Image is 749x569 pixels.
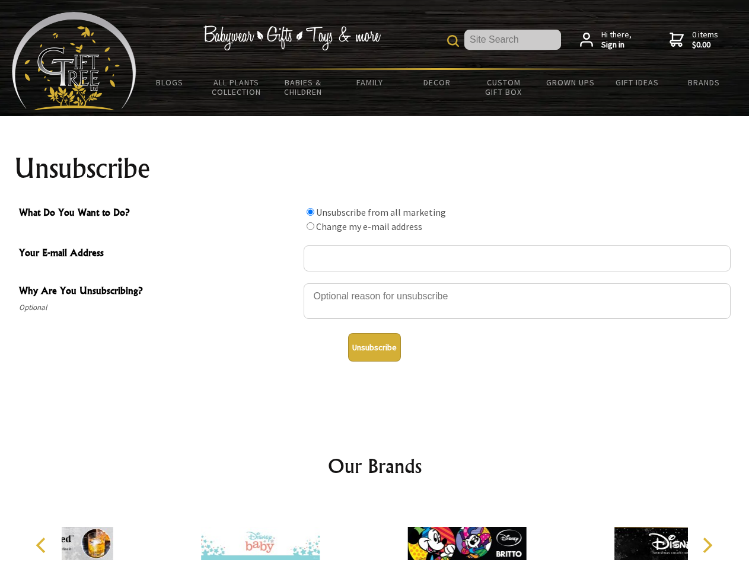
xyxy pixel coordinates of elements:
button: Previous [30,532,56,558]
h1: Unsubscribe [14,154,735,183]
strong: $0.00 [692,40,718,50]
label: Change my e-mail address [316,220,422,232]
a: All Plants Collection [203,70,270,104]
img: product search [447,35,459,47]
a: BLOGS [136,70,203,95]
input: What Do You Want to Do? [307,208,314,216]
a: Grown Ups [537,70,604,95]
a: Decor [403,70,470,95]
h2: Our Brands [24,452,726,480]
input: Site Search [464,30,561,50]
img: Babywear - Gifts - Toys & more [203,25,381,50]
span: Why Are You Unsubscribing? [19,283,298,301]
button: Next [694,532,720,558]
span: Your E-mail Address [19,245,298,263]
span: 0 items [692,29,718,50]
span: What Do You Want to Do? [19,205,298,222]
span: Hi there, [601,30,632,50]
a: Babies & Children [270,70,337,104]
button: Unsubscribe [348,333,401,362]
img: Babyware - Gifts - Toys and more... [12,12,136,110]
a: Gift Ideas [604,70,671,95]
a: Family [337,70,404,95]
span: Optional [19,301,298,315]
input: Your E-mail Address [304,245,731,271]
a: Brands [671,70,738,95]
a: Hi there,Sign in [580,30,632,50]
a: Custom Gift Box [470,70,537,104]
strong: Sign in [601,40,632,50]
label: Unsubscribe from all marketing [316,206,446,218]
input: What Do You Want to Do? [307,222,314,230]
textarea: Why Are You Unsubscribing? [304,283,731,319]
a: 0 items$0.00 [670,30,718,50]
